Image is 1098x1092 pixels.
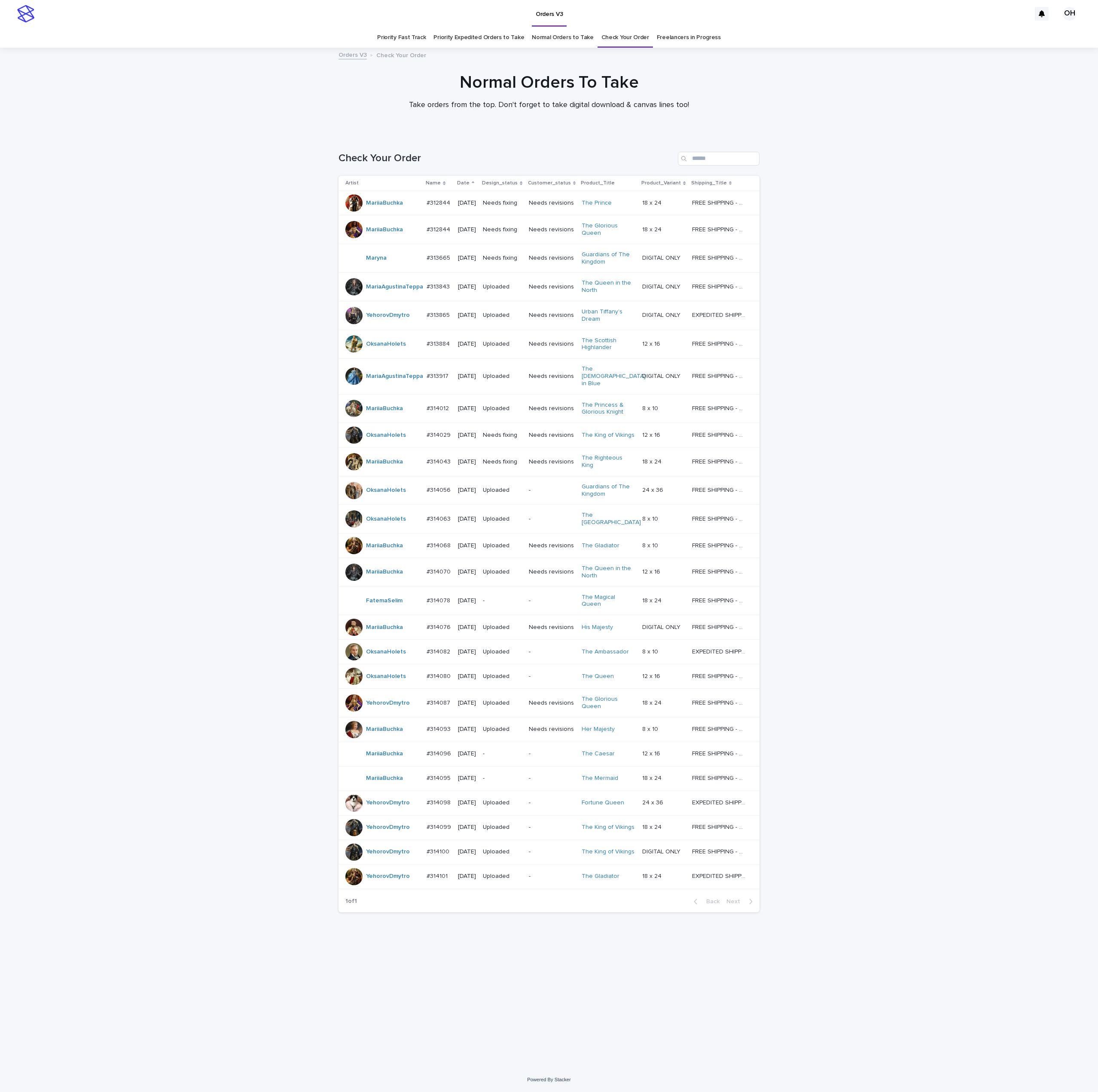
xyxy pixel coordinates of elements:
[458,750,476,758] p: [DATE]
[642,282,682,291] p: DIGITAL ONLY
[483,312,522,319] p: Uploaded
[339,49,367,59] a: Orders V3
[458,515,476,523] p: [DATE]
[692,540,747,549] p: FREE SHIPPING - preview in 1-2 business days, after your approval delivery will take 5-10 b.d.
[642,540,660,549] p: 8 x 10
[582,542,619,549] a: The Gladiator
[483,283,522,291] p: Uploaded
[692,847,747,856] p: FREE SHIPPING - preview in 1-2 business days, after your approval delivery will take 5-10 b.d.
[458,726,476,733] p: [DATE]
[483,458,522,466] p: Needs fixing
[366,458,403,466] a: MariiaBuchka
[701,899,720,905] span: Back
[483,542,522,549] p: Uploaded
[582,365,646,387] a: The [DEMOGRAPHIC_DATA] in Blue
[483,568,522,576] p: Uploaded
[458,648,476,656] p: [DATE]
[427,748,453,758] p: #314096
[339,640,759,664] tr: OksanaHolets #314082#314082 [DATE]Uploaded-The Ambassador 8 x 108 x 10 EXPEDITED SHIPPING - previ...
[339,766,759,791] tr: MariiaBuchka #314095#314095 [DATE]--The Mermaid 18 x 2418 x 24 FREE SHIPPING - preview in 1-2 bus...
[458,568,476,576] p: [DATE]
[529,340,575,348] p: Needs revisions
[366,750,403,758] a: MariiaBuchka
[642,371,682,380] p: DIGITAL ONLY
[426,178,441,188] p: Name
[427,540,452,549] p: #314068
[483,597,522,604] p: -
[582,673,614,680] a: The Queen
[642,647,660,656] p: 8 x 10
[458,458,476,466] p: [DATE]
[529,199,575,207] p: Needs revisions
[692,822,747,831] p: FREE SHIPPING - preview in 1-2 business days, after your approval delivery will take 5-10 b.d.
[529,726,575,733] p: Needs revisions
[366,848,410,856] a: YehorovDmytro
[458,199,476,207] p: [DATE]
[339,840,759,864] tr: YehorovDmytro #314100#314100 [DATE]Uploaded-The King of Vikings DIGITAL ONLYDIGITAL ONLY FREE SHI...
[529,673,575,680] p: -
[458,775,476,782] p: [DATE]
[339,689,759,718] tr: YehorovDmytro #314087#314087 [DATE]UploadedNeeds revisionsThe Glorious Queen 18 x 2418 x 24 FREE ...
[529,597,575,604] p: -
[657,28,721,48] a: Freelancers in Progress
[427,595,452,604] p: #314078
[339,72,759,93] h1: Normal Orders To Take
[529,750,575,758] p: -
[691,178,727,188] p: Shipping_Title
[529,873,575,880] p: -
[582,222,635,237] a: The Glorious Queen
[582,454,635,469] a: The Righteous King
[366,312,410,319] a: YehorovDmytro
[678,152,759,166] div: Search
[366,255,387,262] a: Maryna
[366,673,406,680] a: OksanaHolets
[345,178,359,188] p: Artist
[427,430,452,439] p: #314029
[339,891,364,912] p: 1 of 1
[582,873,619,880] a: The Gladiator
[483,775,522,782] p: -
[692,798,747,807] p: EXPEDITED SHIPPING - preview in 1 business day; delivery up to 5 business days after your approval.
[483,624,522,631] p: Uploaded
[692,748,747,758] p: FREE SHIPPING - preview in 1-2 business days, after your approval delivery will take 5-10 b.d.
[458,405,476,412] p: [DATE]
[458,597,476,604] p: [DATE]
[642,485,665,494] p: 24 x 36
[642,253,682,262] p: DIGITAL ONLY
[601,28,649,48] a: Check Your Order
[427,485,452,494] p: #314056
[458,824,476,831] p: [DATE]
[692,485,747,494] p: FREE SHIPPING - preview in 1-2 business days, after your approval delivery will take 5-10 b.d.
[692,595,747,604] p: FREE SHIPPING - preview in 1-2 business days, after your approval delivery will take 5-10 b.d.
[458,873,476,880] p: [DATE]
[427,698,452,707] p: #314087
[642,595,663,604] p: 18 x 24
[582,775,618,782] a: The Mermaid
[427,457,452,466] p: #314043
[339,152,674,165] h1: Check Your Order
[377,28,426,48] a: Priority Fast Track
[427,822,453,831] p: #314099
[458,848,476,856] p: [DATE]
[483,750,522,758] p: -
[582,337,635,352] a: The Scottish Highlander
[366,597,403,604] a: FatemaSelim
[427,671,452,680] p: #314080
[427,310,451,319] p: #313865
[582,199,612,207] a: The Prince
[376,50,426,59] p: Check Your Order
[642,671,662,680] p: 12 x 16
[366,432,406,439] a: OksanaHolets
[529,255,575,262] p: Needs revisions
[692,622,747,631] p: FREE SHIPPING - preview in 1-2 business days, after your approval delivery will take 5-10 b.d.
[366,515,406,523] a: OksanaHolets
[582,594,635,608] a: The Magical Queen
[366,648,406,656] a: OksanaHolets
[692,224,747,233] p: FREE SHIPPING - preview in 1-2 business days, after your approval delivery will take 5-10 b.d.
[366,405,403,412] a: MariiaBuchka
[483,726,522,733] p: Uploaded
[339,191,759,215] tr: MariiaBuchka #312844#312844 [DATE]Needs fixingNeeds revisionsThe Prince 18 x 2418 x 24 FREE SHIPP...
[483,824,522,831] p: Uploaded
[483,673,522,680] p: Uploaded
[692,430,747,439] p: FREE SHIPPING - preview in 1-2 business days, after your approval delivery will take 5-10 b.d.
